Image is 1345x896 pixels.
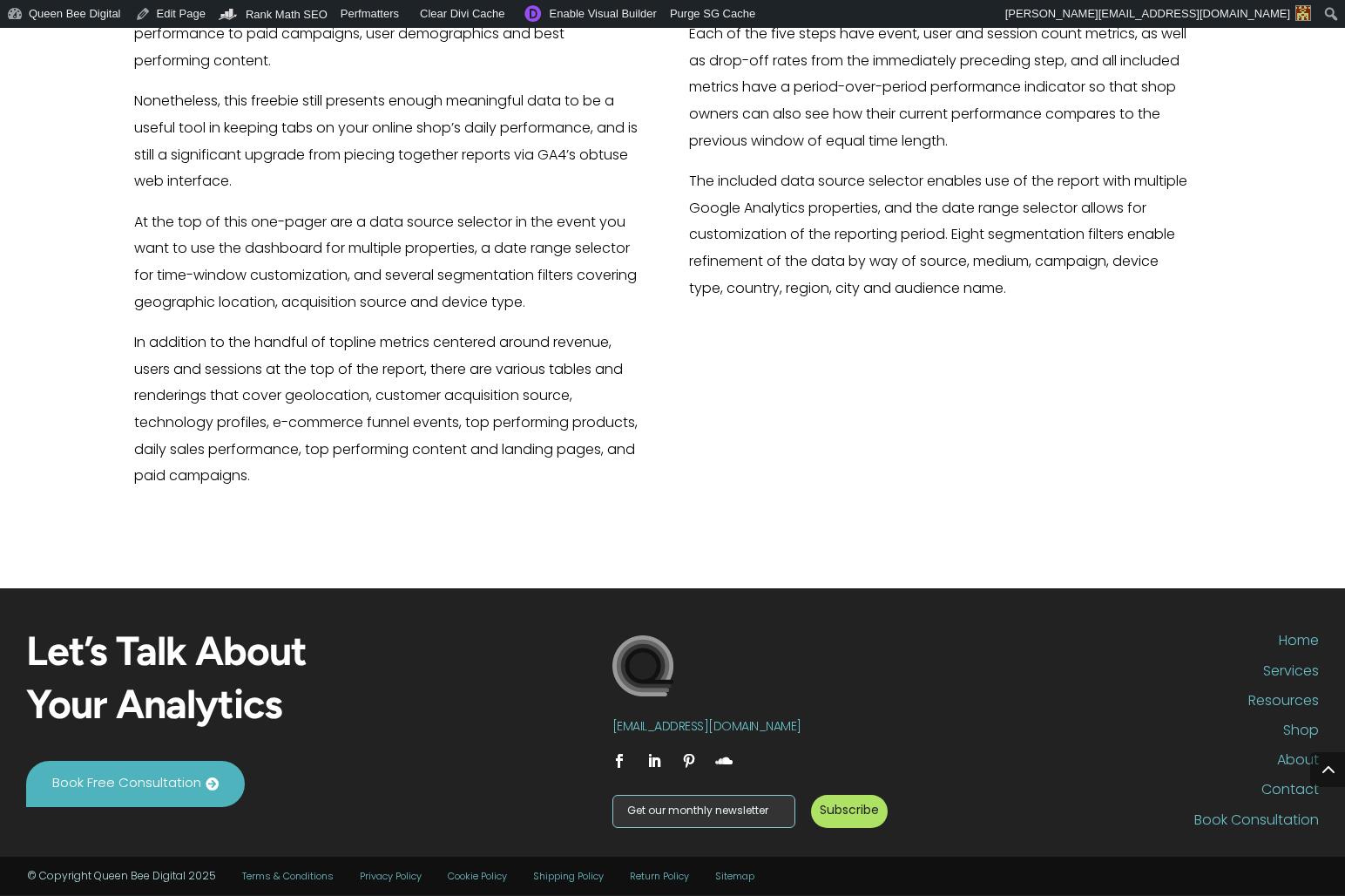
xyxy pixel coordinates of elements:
[888,664,1319,687] a: Services
[888,813,1319,836] a: Book Consultation
[888,723,1319,746] a: Shop
[888,753,1319,776] a: About
[26,687,457,740] h2: Your Analytics
[134,330,640,491] p: In addition to the handful of topline metrics centered around revenue, users and sessions at the ...
[811,795,888,828] button: Subscribe
[640,747,668,775] a: Follow on LinkedIn
[533,872,604,882] a: Shipping Policy
[246,8,328,21] span: Rank Math SEO
[710,747,738,775] a: Follow on SoundCloud
[612,721,801,734] a: [EMAIL_ADDRESS][DOMAIN_NAME]
[888,634,1319,656] a: Home
[888,694,1319,716] a: Resources
[242,872,334,882] a: Terms & Conditions
[612,795,796,828] input: Get our monthly newsletter
[26,634,457,687] h2: Let’s Talk About
[630,872,689,882] a: Return Policy
[888,783,1319,805] a: Contact
[675,747,703,775] a: Follow on Pinterest
[605,747,633,775] a: Follow on Facebook
[360,872,422,882] a: Privacy Policy
[448,872,507,882] a: Cookie Policy
[715,872,754,882] a: Sitemap
[689,169,1195,302] p: The included data source selector enables use of the report with multiple Google Analytics proper...
[26,761,245,807] a: Book Free Consultation
[134,89,640,209] p: Nonetheless, this freebie still presents enough meaningful data to be a useful tool in keeping ta...
[612,635,673,696] img: cropped-My-Store.png
[134,210,640,330] p: At the top of this one-pager are a data source selector in the event you want to use the dashboar...
[27,872,216,882] li: © Copyright Queen Bee Digital 2025
[689,22,1195,169] p: Each of the five steps have event, user and session count metrics, as well as drop-off rates from...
